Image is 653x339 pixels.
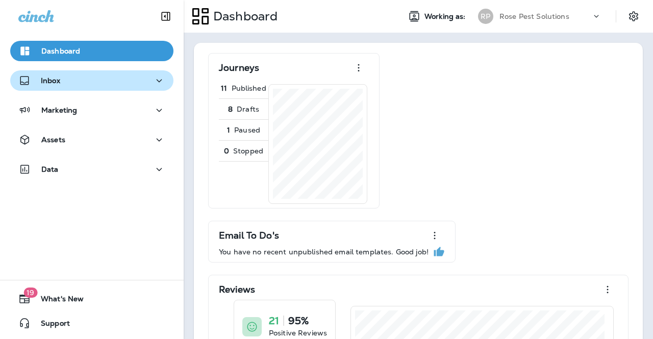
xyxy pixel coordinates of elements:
[41,106,77,114] p: Marketing
[288,316,309,326] p: 95%
[41,76,60,85] p: Inbox
[269,328,327,338] p: Positive Reviews
[499,12,569,20] p: Rose Pest Solutions
[209,9,278,24] p: Dashboard
[10,313,173,333] button: Support
[424,12,468,21] span: Working as:
[10,129,173,150] button: Assets
[41,47,80,55] p: Dashboard
[232,84,266,92] p: Published
[227,126,230,134] p: 1
[10,41,173,61] button: Dashboard
[219,248,429,256] p: You have no recent unpublished email templates. Good job!
[10,289,173,309] button: 19What's New
[31,295,84,307] span: What's New
[219,63,259,73] p: Journeys
[237,105,259,113] p: Drafts
[269,316,279,326] p: 21
[478,9,493,24] div: RP
[233,147,263,155] p: Stopped
[224,147,229,155] p: 0
[10,70,173,91] button: Inbox
[10,100,173,120] button: Marketing
[219,284,255,295] p: Reviews
[152,6,180,27] button: Collapse Sidebar
[234,126,260,134] p: Paused
[41,165,59,173] p: Data
[221,84,227,92] p: 11
[31,319,70,331] span: Support
[624,7,643,25] button: Settings
[228,105,233,113] p: 8
[41,136,65,144] p: Assets
[23,288,37,298] span: 19
[10,159,173,179] button: Data
[219,230,279,241] p: Email To Do's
